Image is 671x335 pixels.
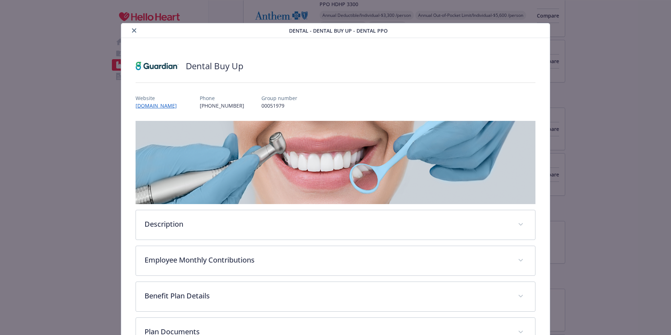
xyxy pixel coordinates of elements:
[145,219,509,230] p: Description
[261,94,297,102] p: Group number
[136,94,183,102] p: Website
[145,291,509,301] p: Benefit Plan Details
[186,60,244,72] h2: Dental Buy Up
[136,121,535,204] img: banner
[136,55,179,77] img: Guardian
[136,246,535,275] div: Employee Monthly Contributions
[136,282,535,311] div: Benefit Plan Details
[130,26,138,35] button: close
[200,102,244,109] p: [PHONE_NUMBER]
[289,27,388,34] span: Dental - Dental Buy Up - Dental PPO
[261,102,297,109] p: 00051979
[200,94,244,102] p: Phone
[136,102,183,109] a: [DOMAIN_NAME]
[136,210,535,240] div: Description
[145,255,509,265] p: Employee Monthly Contributions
